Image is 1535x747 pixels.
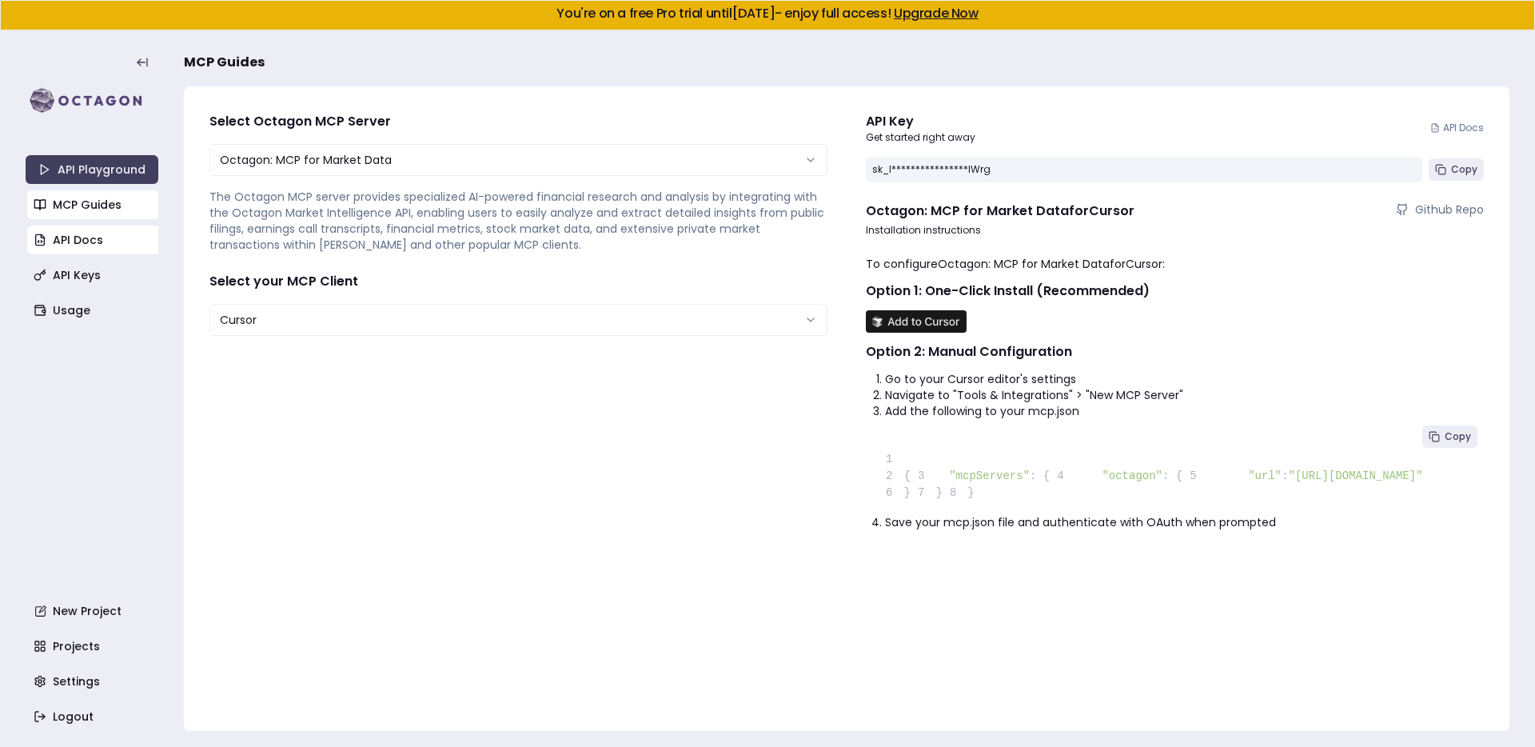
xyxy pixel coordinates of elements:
p: To configure Octagon: MCP for Market Data for Cursor : [866,256,1484,272]
span: 4 [1050,468,1075,485]
span: "mcpServers" [949,469,1030,482]
button: Copy [1422,425,1477,448]
a: Github Repo [1396,202,1484,218]
span: Copy [1445,430,1471,443]
span: 1 [879,451,904,468]
p: The Octagon MCP server provides specialized AI-powered financial research and analysis by integra... [209,189,827,253]
li: Navigate to "Tools & Integrations" > "New MCP Server" [885,387,1484,403]
span: } [943,486,975,499]
img: Install MCP Server [866,310,967,333]
a: Logout [27,702,160,731]
span: : { [1030,469,1050,482]
span: 7 [911,485,936,501]
a: New Project [27,597,160,625]
h4: Select your MCP Client [209,272,827,291]
img: logo-rect-yK7x_WSZ.svg [26,85,158,117]
button: Copy [1429,158,1484,181]
span: "[URL][DOMAIN_NAME]" [1289,469,1423,482]
h2: Option 1: One-Click Install (Recommended) [866,282,1484,301]
li: Add the following to your mcp.json [885,403,1484,419]
p: Installation instructions [866,224,1484,237]
a: Settings [27,667,160,696]
span: Copy [1451,163,1477,176]
span: : { [1162,469,1182,482]
li: Go to your Cursor editor's settings [885,371,1484,387]
div: API Key [866,112,975,131]
p: Get started right away [866,131,975,144]
span: 3 [911,468,936,485]
a: API Keys [27,261,160,290]
a: Projects [27,632,160,661]
li: Save your mcp.json file and authenticate with OAuth when prompted [885,514,1484,530]
h5: You're on a free Pro trial until [DATE] - enjoy full access! [14,7,1521,20]
h4: Select Octagon MCP Server [209,112,827,131]
span: } [911,486,943,499]
a: Usage [27,296,160,325]
span: "url" [1248,469,1282,482]
a: API Docs [1430,122,1484,134]
a: MCP Guides [27,190,160,219]
span: : [1282,469,1288,482]
span: Github Repo [1415,202,1484,218]
span: 5 [1182,468,1208,485]
span: "octagon" [1102,469,1162,482]
span: 6 [879,485,904,501]
h4: Octagon: MCP for Market Data for Cursor [866,202,1134,221]
span: 2 [879,468,904,485]
span: MCP Guides [184,53,265,72]
span: 8 [943,485,968,501]
a: Upgrade Now [894,4,979,22]
a: API Playground [26,155,158,184]
h2: Option 2: Manual Configuration [866,342,1484,362]
span: { [879,469,911,482]
span: } [879,486,911,499]
a: API Docs [27,226,160,254]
